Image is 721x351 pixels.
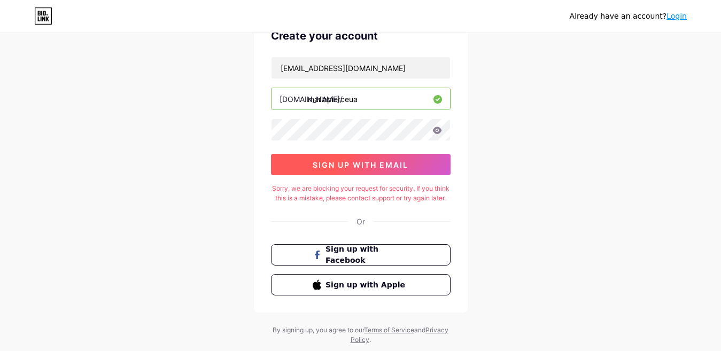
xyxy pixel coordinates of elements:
[364,326,414,334] a: Terms of Service
[666,12,687,20] a: Login
[271,274,451,295] button: Sign up with Apple
[271,244,451,266] button: Sign up with Facebook
[271,184,451,203] div: Sorry, we are blocking your request for security. If you think this is a mistake, please contact ...
[325,279,408,291] span: Sign up with Apple
[313,160,408,169] span: sign up with email
[270,325,452,345] div: By signing up, you agree to our and .
[271,28,451,44] div: Create your account
[356,216,365,227] div: Or
[271,154,451,175] button: sign up with email
[280,93,343,105] div: [DOMAIN_NAME]/
[570,11,687,22] div: Already have an account?
[272,57,450,79] input: Email
[272,88,450,110] input: username
[325,244,408,266] span: Sign up with Facebook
